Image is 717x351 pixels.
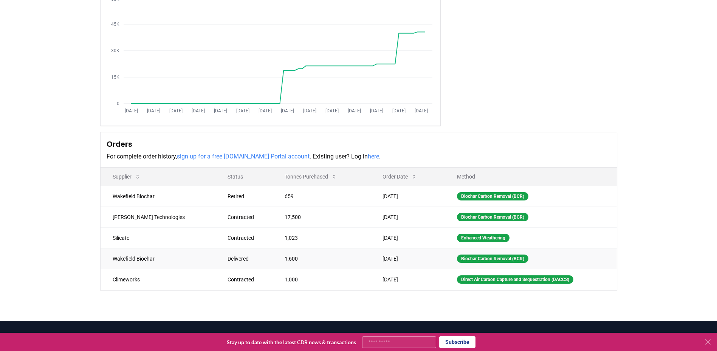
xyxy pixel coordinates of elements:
[279,169,343,184] button: Tonnes Purchased
[117,101,119,106] tspan: 0
[228,234,266,242] div: Contracted
[111,48,119,53] tspan: 30K
[280,108,294,113] tspan: [DATE]
[101,227,216,248] td: Silicate
[236,108,249,113] tspan: [DATE]
[457,213,528,221] div: Biochar Carbon Removal (BCR)
[147,108,160,113] tspan: [DATE]
[177,153,310,160] a: sign up for a free [DOMAIN_NAME] Portal account
[124,108,138,113] tspan: [DATE]
[325,108,338,113] tspan: [DATE]
[414,108,427,113] tspan: [DATE]
[457,275,573,284] div: Direct Air Carbon Capture and Sequestration (DACCS)
[101,248,216,269] td: Wakefield Biochar
[368,153,379,160] a: here
[457,255,528,263] div: Biochar Carbon Removal (BCR)
[228,213,266,221] div: Contracted
[221,173,266,180] p: Status
[107,152,611,161] p: For complete order history, . Existing user? Log in .
[111,22,119,27] tspan: 45K
[370,248,445,269] td: [DATE]
[214,108,227,113] tspan: [DATE]
[273,248,370,269] td: 1,600
[107,138,611,150] h3: Orders
[347,108,361,113] tspan: [DATE]
[370,186,445,207] td: [DATE]
[258,108,271,113] tspan: [DATE]
[101,186,216,207] td: Wakefield Biochar
[370,227,445,248] td: [DATE]
[273,186,370,207] td: 659
[370,108,383,113] tspan: [DATE]
[228,255,266,262] div: Delivered
[273,269,370,290] td: 1,000
[191,108,204,113] tspan: [DATE]
[392,108,405,113] tspan: [DATE]
[107,169,147,184] button: Supplier
[169,108,182,113] tspan: [DATE]
[303,108,316,113] tspan: [DATE]
[228,276,266,283] div: Contracted
[228,193,266,200] div: Retired
[101,269,216,290] td: Climeworks
[101,207,216,227] td: [PERSON_NAME] Technologies
[370,207,445,227] td: [DATE]
[111,75,119,80] tspan: 15K
[451,173,610,180] p: Method
[457,234,509,242] div: Enhanced Weathering
[273,207,370,227] td: 17,500
[376,169,423,184] button: Order Date
[273,227,370,248] td: 1,023
[457,192,528,200] div: Biochar Carbon Removal (BCR)
[370,269,445,290] td: [DATE]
